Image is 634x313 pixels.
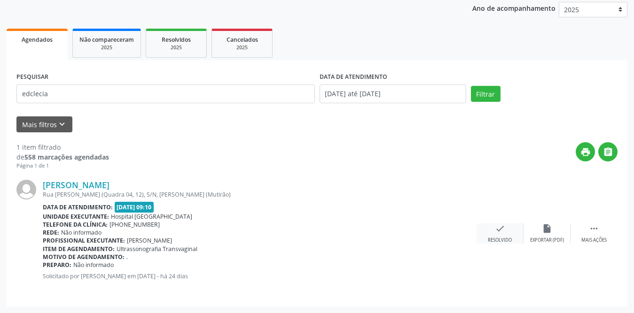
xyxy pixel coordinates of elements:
[61,229,102,237] span: Não informado
[24,153,109,161] strong: 558 marcações agendadas
[117,245,197,253] span: Ultrassonografia Transvaginal
[43,229,59,237] b: Rede:
[43,203,113,211] b: Data de atendimento:
[153,44,200,51] div: 2025
[472,2,556,14] p: Ano de acompanhamento
[530,237,564,244] div: Exportar (PDF)
[127,237,172,244] span: [PERSON_NAME]
[162,36,191,44] span: Resolvidos
[73,261,114,269] span: Não informado
[16,180,36,199] img: img
[16,162,109,170] div: Página 1 de 1
[542,223,552,234] i: insert_drive_file
[43,261,71,269] b: Preparo:
[16,116,72,133] button: Mais filtroskeyboard_arrow_down
[488,237,512,244] div: Resolvido
[43,221,108,229] b: Telefone da clínica:
[43,213,109,221] b: Unidade executante:
[16,142,109,152] div: 1 item filtrado
[580,147,591,157] i: print
[16,84,315,103] input: Nome, CNS
[43,245,115,253] b: Item de agendamento:
[576,142,595,161] button: print
[603,147,613,157] i: 
[79,36,134,44] span: Não compareceram
[598,142,618,161] button: 
[219,44,266,51] div: 2025
[43,272,477,280] p: Solicitado por [PERSON_NAME] em [DATE] - há 24 dias
[57,119,67,130] i: keyboard_arrow_down
[79,44,134,51] div: 2025
[320,70,387,84] label: DATA DE ATENDIMENTO
[43,237,125,244] b: Profissional executante:
[111,213,192,221] span: Hospital [GEOGRAPHIC_DATA]
[43,253,125,261] b: Motivo de agendamento:
[43,180,110,190] a: [PERSON_NAME]
[581,237,607,244] div: Mais ações
[589,223,599,234] i: 
[110,221,160,229] span: [PHONE_NUMBER]
[16,152,109,162] div: de
[115,202,154,213] span: [DATE] 09:10
[22,36,53,44] span: Agendados
[16,70,48,84] label: PESQUISAR
[471,86,501,102] button: Filtrar
[495,223,505,234] i: check
[43,191,477,198] div: Rua [PERSON_NAME] (Quadra 04, 12), S/N, [PERSON_NAME] (Mutirão)
[227,36,258,44] span: Cancelados
[320,84,466,103] input: Selecione um intervalo
[126,253,128,261] span: .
